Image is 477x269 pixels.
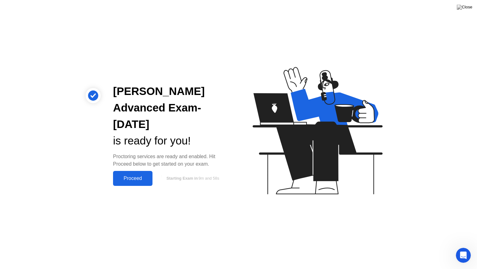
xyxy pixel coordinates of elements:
div: Proctoring services are ready and enabled. Hit Proceed below to get started on your exam. [113,153,229,168]
button: Collapse window [187,2,198,14]
div: Proceed [115,176,151,181]
button: go back [4,2,16,14]
div: [PERSON_NAME] Advanced Exam- [DATE] [113,83,229,132]
img: Close [457,5,472,10]
button: Starting Exam in9m and 58s [156,172,229,184]
span: 9m and 58s [198,176,219,181]
button: Proceed [113,171,152,186]
div: Close [198,2,210,14]
div: is ready for you! [113,133,229,149]
iframe: Intercom live chat [456,248,471,263]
